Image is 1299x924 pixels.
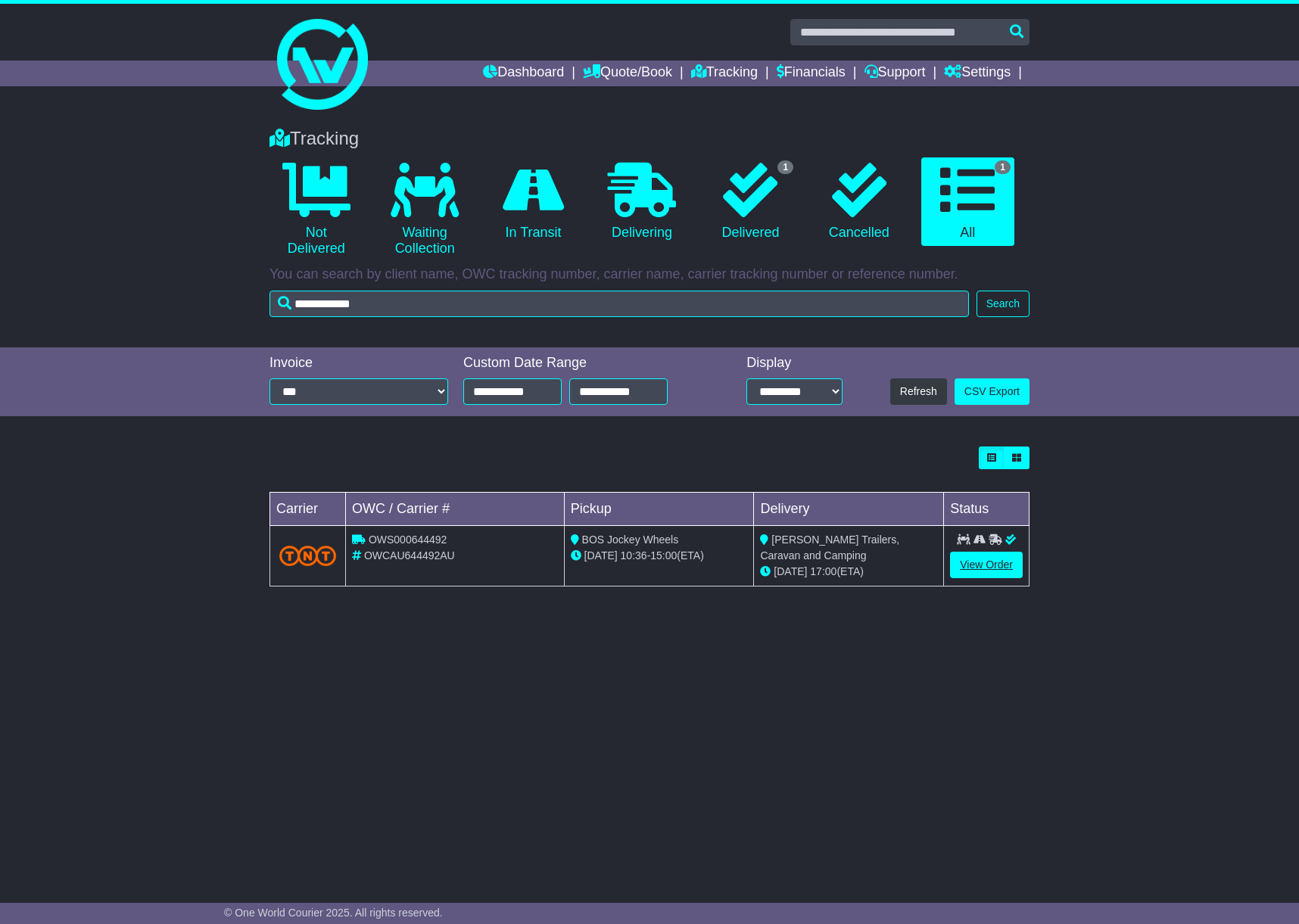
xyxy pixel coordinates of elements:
[224,907,443,919] span: © One World Courier 2025. All rights reserved.
[346,493,565,526] td: OWC / Carrier #
[279,546,336,566] img: TNT_Domestic.png
[812,157,905,247] a: Cancelled
[270,493,346,526] td: Carrier
[463,355,706,372] div: Custom Date Range
[977,291,1030,317] button: Search
[777,160,793,174] span: 1
[995,160,1011,174] span: 1
[691,61,758,86] a: Tracking
[944,61,1011,86] a: Settings
[269,355,448,372] div: Invoice
[774,565,807,577] span: [DATE]
[378,157,471,263] a: Waiting Collection
[944,493,1030,526] td: Status
[950,552,1023,578] a: View Order
[571,548,748,564] div: - (ETA)
[369,534,447,546] span: OWS000644492
[890,378,947,405] button: Refresh
[595,157,688,247] a: Delivering
[955,378,1030,405] a: CSV Export
[483,61,564,86] a: Dashboard
[810,565,836,577] span: 17:00
[760,534,899,562] span: [PERSON_NAME] Trailers, Caravan and Camping
[564,493,754,526] td: Pickup
[754,493,944,526] td: Delivery
[583,61,672,86] a: Quote/Book
[269,157,363,263] a: Not Delivered
[704,157,797,247] a: 1 Delivered
[364,549,455,562] span: OWCAU644492AU
[746,355,843,372] div: Display
[921,157,1014,247] a: 1 All
[777,61,846,86] a: Financials
[584,549,618,562] span: [DATE]
[582,534,679,546] span: BOS Jockey Wheels
[650,549,677,562] span: 15:00
[760,564,937,580] div: (ETA)
[621,549,647,562] span: 10:36
[269,266,1030,283] p: You can search by client name, OWC tracking number, carrier name, carrier tracking number or refe...
[864,61,926,86] a: Support
[262,128,1037,150] div: Tracking
[487,157,580,247] a: In Transit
